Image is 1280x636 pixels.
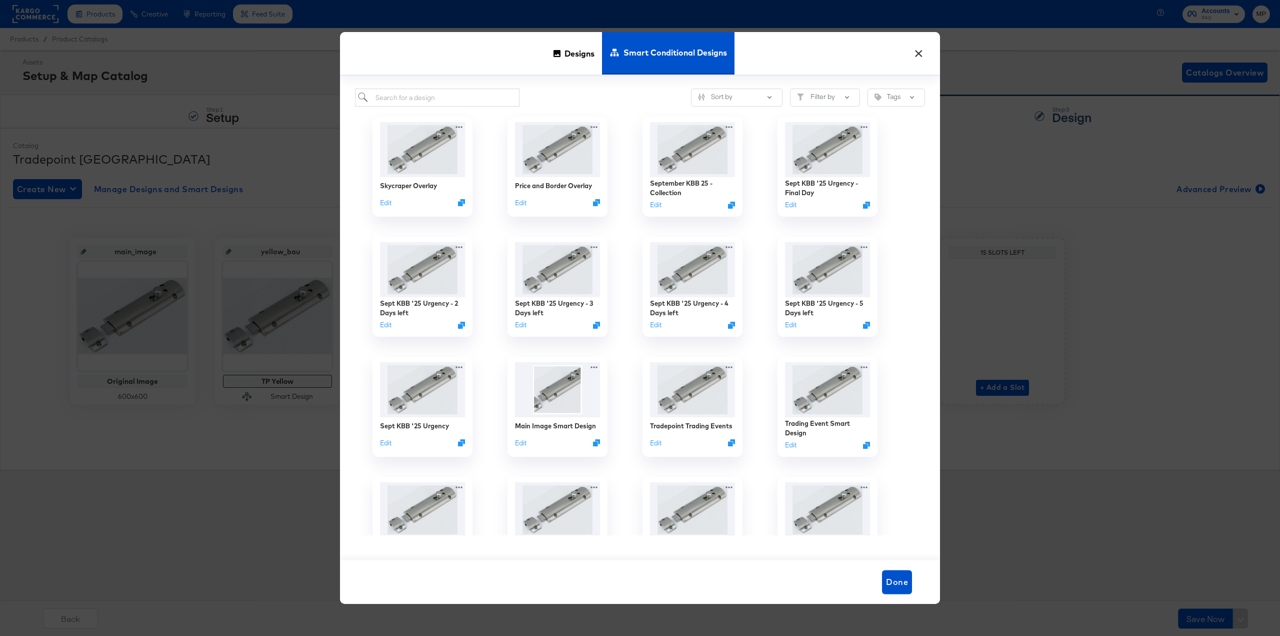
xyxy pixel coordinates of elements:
button: × [909,42,927,60]
svg: Duplicate [728,202,735,209]
img: 0689912032851_01c [785,482,870,537]
div: Sept KBB '25 Urgency - 4 Days leftEditDuplicate [642,237,742,337]
div: Sept KBB '25 Urgency - 5 Days leftEditDuplicate [777,237,877,337]
button: Edit [650,438,661,448]
button: Edit [785,320,796,330]
div: Tradepoint Trading Events [650,421,732,431]
div: Sept KBB '25 Urgency - Final Day [785,179,870,197]
svg: Duplicate [863,202,870,209]
div: Sept KBB '25 Urgency - Final DayEditDuplicate [777,117,877,217]
button: Done [882,570,912,594]
div: Price and Border OverlayEditDuplicate [507,117,607,217]
input: Search for a design [355,89,519,107]
svg: Duplicate [593,322,600,329]
img: 0689912032851_01c [650,122,735,177]
div: Sept KBB '25 Urgency - 2 Days left [380,299,465,317]
button: Edit [515,320,526,330]
div: Sept KBB '25 UrgencyEditDuplicate [372,357,472,457]
div: Sept KBB '25 Urgency - 5 Days left [785,299,870,317]
img: 0689912032851_01c [380,242,465,297]
button: SlidersSort by [691,89,782,107]
img: 0689912032851_01c [380,122,465,177]
img: 0689912032851_01c [515,482,600,537]
button: Edit [785,440,796,450]
span: Smart Conditional Designs [623,31,727,75]
img: 0689912032851_01c [650,482,735,537]
div: September KBB 25 - Collection [650,179,735,197]
button: Edit [380,320,391,330]
img: 0689912032851_01c [785,242,870,297]
button: FilterFilter by [790,89,860,107]
div: Main Image Smart Design [515,421,596,431]
div: Trading Event Smart Design [785,419,870,437]
span: Done [886,575,908,589]
div: Tradepoint Trading EventsEditDuplicate [642,357,742,457]
div: Trading Event Smart DesignEditDuplicate [777,357,877,457]
div: Skycraper OverlayEditDuplicate [372,117,472,217]
svg: Duplicate [728,439,735,446]
button: Edit [650,320,661,330]
span: Designs [564,31,594,75]
svg: Sliders [698,94,705,101]
button: TagTags [867,89,925,107]
img: 0689912032851_01c [785,362,870,417]
div: Sept KBB '25 Urgency - 3 Days left [515,299,600,317]
svg: Duplicate [593,439,600,446]
div: Sept KBB '25 Urgency [380,421,449,431]
svg: Duplicate [593,199,600,206]
div: September KBB 25 - CollectionEditDuplicate [642,117,742,217]
svg: Duplicate [458,322,465,329]
div: Main Image Smart DesignEditDuplicate [507,357,607,457]
img: _IsYFAMyHwPp96RU10N8FQ.jpg [515,362,600,417]
button: Edit [515,198,526,208]
svg: Duplicate [458,199,465,206]
div: Sept KBB '25 Urgency - 4 Days left [650,299,735,317]
button: Edit [380,198,391,208]
img: 0689912032851_01c [650,362,735,417]
img: 0689912032851_01c [380,482,465,537]
div: Skycraper Overlay [380,181,437,191]
svg: Duplicate [863,322,870,329]
img: 0689912032851_01c [515,242,600,297]
img: 0689912032851_01c [515,122,600,177]
svg: Tag [874,94,881,101]
img: 0689912032851_01c [785,122,870,177]
button: Edit [785,200,796,210]
button: Edit [650,200,661,210]
svg: Duplicate [458,439,465,446]
svg: Filter [797,94,804,101]
svg: Duplicate [863,442,870,449]
div: Sept KBB '25 Urgency - 3 Days leftEditDuplicate [507,237,607,337]
div: Price and Border Overlay [515,181,592,191]
div: Sept KBB '25 Urgency - 2 Days leftEditDuplicate [372,237,472,337]
img: 0689912032851_01c [650,242,735,297]
button: Edit [380,438,391,448]
button: Edit [515,438,526,448]
img: 0689912032851_01c [380,362,465,417]
svg: Duplicate [728,322,735,329]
